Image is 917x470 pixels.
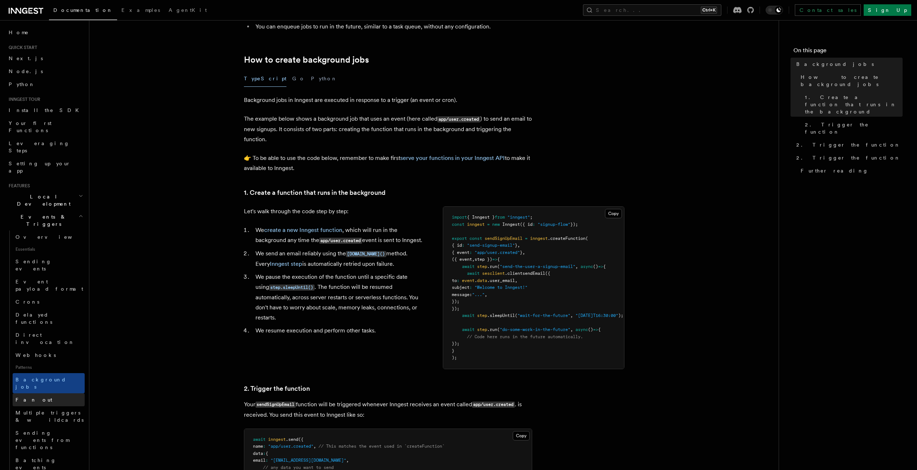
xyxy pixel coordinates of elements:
span: Background jobs [15,377,66,390]
span: "[EMAIL_ADDRESS][DOMAIN_NAME]" [271,458,346,463]
span: // This matches the event used in `createFunction` [319,444,445,449]
span: Sending events from functions [15,430,69,450]
span: ( [497,327,500,332]
button: Search...Ctrl+K [583,4,721,16]
a: Further reading [798,164,903,177]
li: We pause the execution of the function until a specific date using . The function will be resumed... [253,272,426,323]
a: Leveraging Steps [6,137,85,157]
span: sesclient [482,271,505,276]
span: } [520,250,522,255]
span: subject [452,285,469,290]
a: Sending events from functions [13,426,85,454]
span: // any data you want to send [263,465,334,470]
span: , [517,243,520,248]
span: data [477,278,487,283]
a: Examples [117,2,164,19]
span: async [575,327,588,332]
span: { id [452,243,462,248]
button: Toggle dark mode [766,6,783,14]
span: { [266,451,268,456]
li: We send an email reliably using the method. Every is automatically retried upon failure. [253,249,426,269]
span: email [253,458,266,463]
button: Go [292,71,305,87]
span: Multiple triggers & wildcards [15,410,84,423]
span: inngest [530,236,548,241]
span: }); [452,299,459,304]
a: Documentation [49,2,117,20]
span: Sending events [15,259,52,272]
a: Contact sales [795,4,861,16]
span: ; [530,215,533,220]
span: : [263,451,266,456]
span: => [593,327,598,332]
a: Background jobs [13,373,85,393]
span: Documentation [53,7,113,13]
span: data [253,451,263,456]
code: step.sleepUntil() [269,285,315,291]
span: Node.js [9,68,43,74]
span: , [575,264,578,269]
a: step.sleepUntil() [269,283,315,290]
span: .sleepUntil [487,313,515,318]
span: 2. Trigger the function [805,121,903,135]
a: Next.js [6,52,85,65]
span: "app/user.created" [268,444,313,449]
a: 1. Create a function that runs in the background [244,188,386,198]
span: await [462,264,475,269]
span: ({ [298,437,303,442]
span: "app/user.created" [475,250,520,255]
span: Python [9,81,35,87]
span: Webhooks [15,352,56,358]
span: ); [452,355,457,360]
span: { [598,327,601,332]
span: .createFunction [548,236,586,241]
span: : [469,285,472,290]
p: Let's walk through the code step by step: [244,206,426,216]
span: Inngest [502,222,520,227]
button: Local Development [6,190,85,210]
span: : [533,222,535,227]
span: new [492,222,500,227]
span: Crons [15,299,39,305]
span: Background jobs [796,61,874,68]
span: : [457,278,459,283]
span: ({ [545,271,550,276]
span: .run [487,327,497,332]
span: } [452,348,454,353]
span: "[DATE]T16:30:00" [575,313,618,318]
span: Setting up your app [9,161,71,174]
a: How to create background jobs [798,71,903,91]
code: app/user.created [437,116,480,122]
span: Further reading [801,167,868,174]
span: ); [618,313,623,318]
span: , [515,278,517,283]
span: .run [487,264,497,269]
span: message: [452,292,472,297]
span: step [477,327,487,332]
span: .send [286,437,298,442]
span: 2. Trigger the function [796,154,900,161]
button: Copy [513,431,530,440]
span: "..." [472,292,485,297]
span: ({ id [520,222,533,227]
span: .clientsendEmail [505,271,545,276]
span: step }) [475,257,492,262]
span: await [467,271,480,276]
span: () [588,327,593,332]
button: Python [311,71,337,87]
span: ( [586,236,588,241]
a: Crons [13,295,85,308]
span: }); [452,306,459,311]
span: }); [570,222,578,227]
li: You can enqueue jobs to run in the future, similar to a task queue, without any configuration. [253,22,532,32]
a: create a new Inngest function [264,227,342,233]
span: "inngest" [507,215,530,220]
button: Events & Triggers [6,210,85,230]
button: TypeScript [244,71,286,87]
a: Multiple triggers & wildcards [13,406,85,426]
span: 1. Create a function that runs in the background [805,94,903,115]
span: } [515,243,517,248]
a: Direct invocation [13,328,85,349]
span: => [598,264,603,269]
code: [DOMAIN_NAME]() [346,251,386,257]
